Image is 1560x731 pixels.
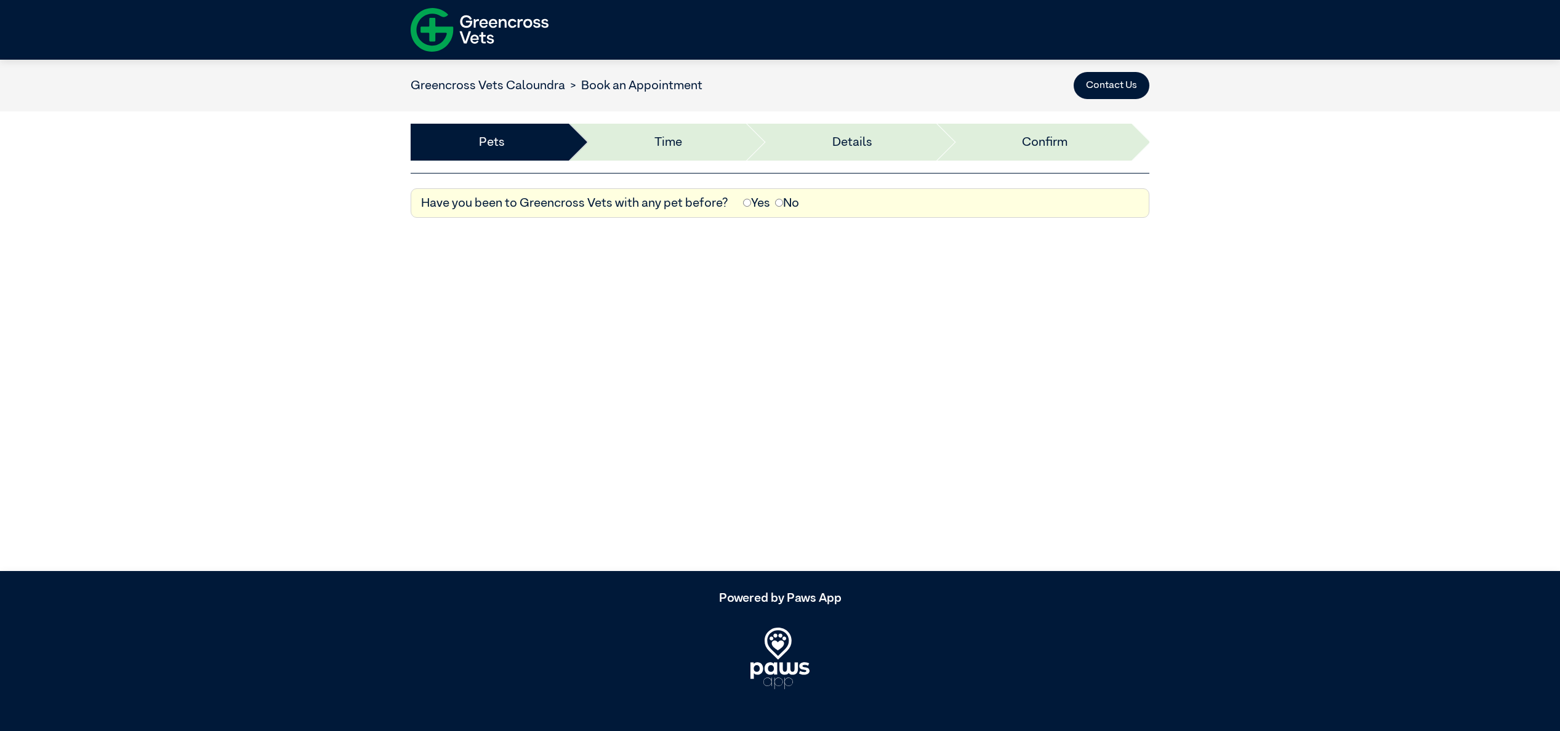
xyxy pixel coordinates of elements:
[775,199,783,207] input: No
[421,194,728,212] label: Have you been to Greencross Vets with any pet before?
[775,194,799,212] label: No
[750,628,810,689] img: PawsApp
[743,194,770,212] label: Yes
[1074,72,1149,99] button: Contact Us
[479,133,505,151] a: Pets
[743,199,751,207] input: Yes
[411,3,549,57] img: f-logo
[565,76,702,95] li: Book an Appointment
[411,591,1149,605] h5: Powered by Paws App
[411,79,565,92] a: Greencross Vets Caloundra
[411,76,702,95] nav: breadcrumb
